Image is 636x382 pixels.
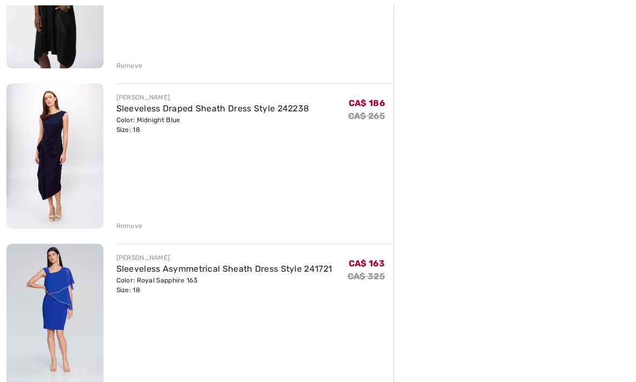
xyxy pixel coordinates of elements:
[348,111,385,121] s: CA$ 265
[6,83,103,228] img: Sleeveless Draped Sheath Dress Style 242238
[349,98,385,108] span: CA$ 186
[116,61,143,70] div: Remove
[116,93,309,102] div: [PERSON_NAME]
[116,115,309,135] div: Color: Midnight Blue Size: 18
[116,253,333,263] div: [PERSON_NAME]
[348,271,385,281] s: CA$ 325
[116,275,333,295] div: Color: Royal Sapphire 163 Size: 18
[116,221,143,231] div: Remove
[116,264,333,274] a: Sleeveless Asymmetrical Sheath Dress Style 241721
[349,258,385,268] span: CA$ 163
[116,103,309,114] a: Sleeveless Draped Sheath Dress Style 242238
